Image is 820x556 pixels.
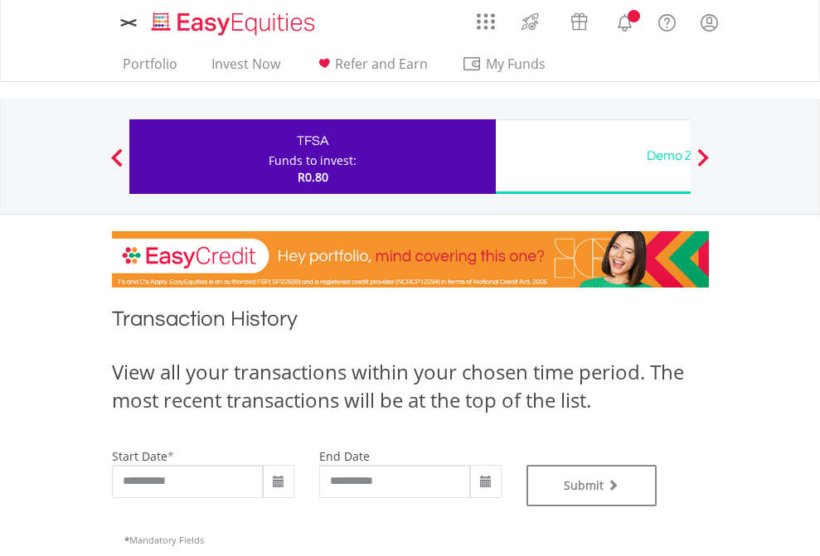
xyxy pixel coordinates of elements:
[687,157,720,173] button: Next
[298,169,328,185] span: R0.80
[269,152,357,169] div: Funds to invest:
[205,56,287,81] a: Invest Now
[112,448,167,464] label: start date
[526,465,657,506] button: Submit
[517,8,544,35] img: thrive-v2.svg
[646,4,688,37] a: FAQ's and Support
[462,53,570,75] span: My Funds
[112,358,709,415] div: View all your transactions within your chosen time period. The most recent transactions will be a...
[112,231,709,288] img: EasyCredit Promotion Banner
[100,157,133,173] button: Previous
[604,4,646,37] a: Notifications
[112,304,709,341] h1: Transaction History
[555,4,604,35] a: Vouchers
[308,56,434,81] a: Refer and Earn
[477,12,495,31] img: grid-menu-icon.svg
[319,448,370,464] label: end date
[124,534,204,546] span: Mandatory Fields
[145,4,322,37] a: Home page
[116,56,184,81] a: Portfolio
[335,55,428,73] span: Refer and Earn
[688,4,730,41] a: My Profile
[148,10,322,37] img: EasyEquities_Logo.png
[466,4,506,31] a: AppsGrid
[139,129,486,152] div: TFSA
[565,8,593,35] img: vouchers-v2.svg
